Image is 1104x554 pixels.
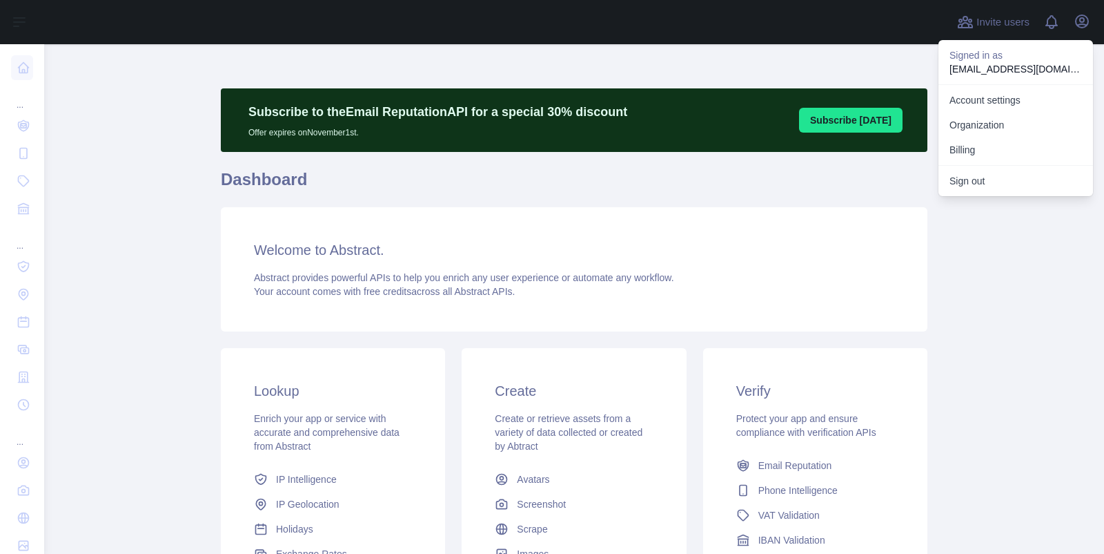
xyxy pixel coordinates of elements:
p: Subscribe to the Email Reputation API for a special 30 % discount [248,102,627,122]
span: VAT Validation [758,508,820,522]
span: Email Reputation [758,459,832,472]
a: IBAN Validation [731,528,900,553]
a: IP Geolocation [248,492,417,517]
div: ... [11,83,33,111]
a: VAT Validation [731,503,900,528]
div: ... [11,420,33,448]
button: Subscribe [DATE] [799,108,903,133]
span: Phone Intelligence [758,484,838,497]
span: Abstract provides powerful APIs to help you enrich any user experience or automate any workflow. [254,272,674,283]
span: Protect your app and ensure compliance with verification APIs [736,413,876,438]
h3: Lookup [254,381,412,401]
p: Offer expires on November 1st. [248,122,627,138]
h1: Dashboard [221,169,927,202]
span: Screenshot [517,497,566,511]
span: Avatars [517,472,549,486]
h3: Verify [736,381,894,401]
a: IP Intelligence [248,467,417,492]
span: IBAN Validation [758,533,825,547]
a: Email Reputation [731,453,900,478]
p: Signed in as [949,48,1082,62]
p: [EMAIL_ADDRESS][DOMAIN_NAME] [949,62,1082,76]
span: Scrape [517,522,547,536]
span: Your account comes with across all Abstract APIs. [254,286,515,297]
div: ... [11,224,33,251]
h3: Welcome to Abstract. [254,240,894,260]
a: Phone Intelligence [731,478,900,503]
a: Screenshot [489,492,658,517]
span: free credits [364,286,411,297]
span: Holidays [276,522,313,536]
span: Enrich your app or service with accurate and comprehensive data from Abstract [254,413,400,452]
button: Billing [938,137,1093,162]
span: IP Intelligence [276,472,337,486]
a: Scrape [489,517,658,542]
a: Holidays [248,517,417,542]
h3: Create [495,381,653,401]
a: Account settings [938,88,1093,113]
button: Sign out [938,169,1093,193]
span: IP Geolocation [276,497,339,511]
span: Invite users [976,15,1029,30]
a: Organization [938,113,1093,137]
a: Avatars [489,467,658,492]
button: Invite users [954,11,1032,33]
span: Create or retrieve assets from a variety of data collected or created by Abtract [495,413,642,452]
